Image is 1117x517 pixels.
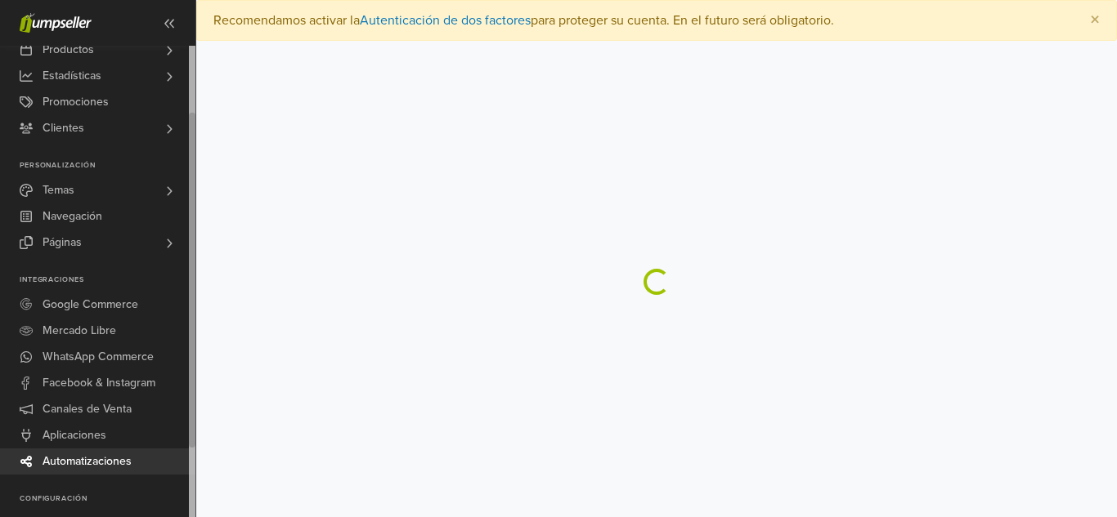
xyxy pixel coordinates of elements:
[20,275,195,285] p: Integraciones
[1090,8,1100,32] span: ×
[43,396,132,422] span: Canales de Venta
[1074,1,1116,40] button: Close
[20,494,195,504] p: Configuración
[43,89,109,115] span: Promociones
[43,230,82,256] span: Páginas
[43,344,154,370] span: WhatsApp Commerce
[43,318,116,344] span: Mercado Libre
[43,177,74,203] span: Temas
[43,422,106,448] span: Aplicaciones
[20,161,195,171] p: Personalización
[43,115,84,141] span: Clientes
[43,203,102,230] span: Navegación
[43,370,155,396] span: Facebook & Instagram
[360,12,531,29] a: Autenticación de dos factores
[43,63,101,89] span: Estadísticas
[43,292,138,318] span: Google Commerce
[43,37,94,63] span: Productos
[43,448,132,475] span: Automatizaciones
